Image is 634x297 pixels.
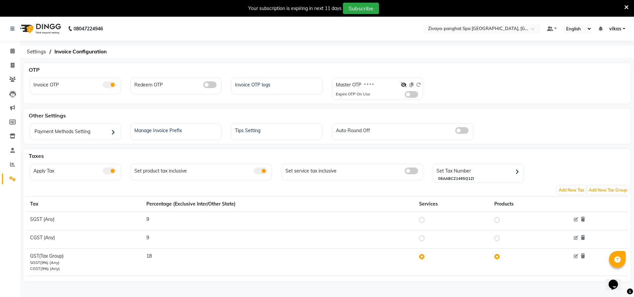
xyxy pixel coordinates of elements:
[26,230,142,248] td: CGST (Any)
[39,253,64,259] span: (Tax Group)
[32,125,120,139] div: Payment Methods Setting
[334,125,473,134] div: Auto Round Off
[415,196,490,212] th: Services
[284,166,422,175] div: Set service tax inclusive
[26,248,142,276] td: GST
[232,125,322,134] a: Tips Setting
[336,81,361,88] label: Master OTP
[133,125,221,134] div: Manage Invoice Prefix
[23,46,49,58] span: Settings
[232,80,322,88] a: Invoice OTP logs
[17,19,63,38] img: logo
[30,260,138,266] div: SGST(9%) (Any)
[30,266,138,272] div: CGST(9%) (Any)
[26,196,142,212] th: Tax
[142,196,415,212] th: Percentage (Exclusive Inter/Other State)
[587,187,629,193] a: Add New Tax Group
[343,3,379,14] button: Subscribe
[131,125,221,134] a: Manage Invoice Prefix
[609,25,621,32] span: vikas
[32,166,120,175] div: Apply Tax
[438,176,523,182] div: 08AABCZ1495Q1ZI
[142,212,415,230] td: 9
[133,80,221,88] div: Redeem OTP
[556,187,587,193] a: Add New Tax
[133,166,271,175] div: Set product tax inclusive
[142,248,415,276] td: 18
[233,125,322,134] div: Tips Setting
[435,166,523,176] div: Set Tax Number
[606,270,627,290] iframe: chat widget
[142,230,415,248] td: 9
[336,91,370,98] div: Expire OTP On Use
[233,80,322,88] div: Invoice OTP logs
[32,80,120,88] div: Invoice OTP
[557,186,586,194] span: Add New Tax
[248,5,342,12] div: Your subscription is expiring in next 11 days
[26,212,142,230] td: SGST (Any)
[74,19,103,38] b: 08047224946
[51,46,110,58] span: Invoice Configuration
[490,196,567,212] th: Products
[587,186,629,194] span: Add New Tax Group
